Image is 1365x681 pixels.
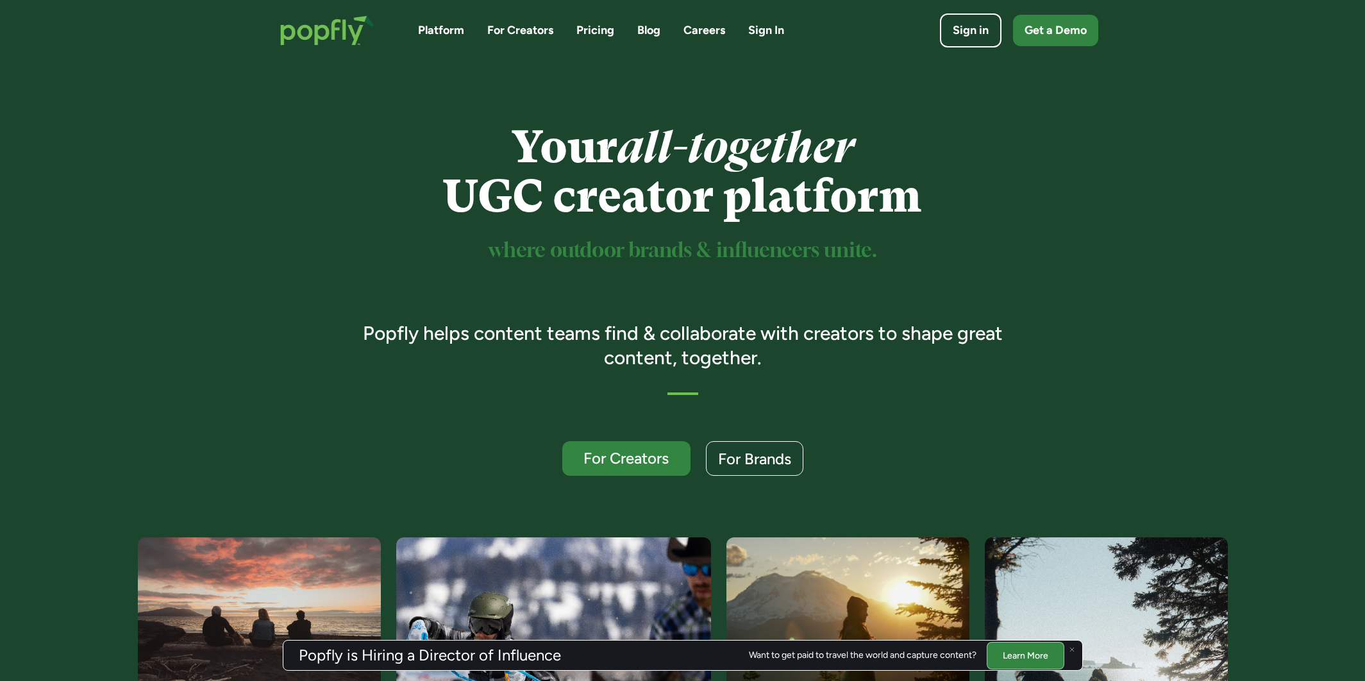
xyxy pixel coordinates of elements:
[267,3,387,58] a: home
[344,122,1021,221] h1: Your UGC creator platform
[344,321,1021,369] h3: Popfly helps content teams find & collaborate with creators to shape great content, together.
[706,441,803,476] a: For Brands
[748,22,784,38] a: Sign In
[637,22,660,38] a: Blog
[576,22,614,38] a: Pricing
[987,641,1064,669] a: Learn More
[1025,22,1087,38] div: Get a Demo
[617,121,854,173] em: all-together
[487,22,553,38] a: For Creators
[749,650,976,660] div: Want to get paid to travel the world and capture content?
[953,22,989,38] div: Sign in
[418,22,464,38] a: Platform
[1013,15,1098,46] a: Get a Demo
[299,648,561,663] h3: Popfly is Hiring a Director of Influence
[940,13,1001,47] a: Sign in
[562,441,691,476] a: For Creators
[574,450,679,466] div: For Creators
[718,451,791,467] div: For Brands
[489,241,877,261] sup: where outdoor brands & influencers unite.
[683,22,725,38] a: Careers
